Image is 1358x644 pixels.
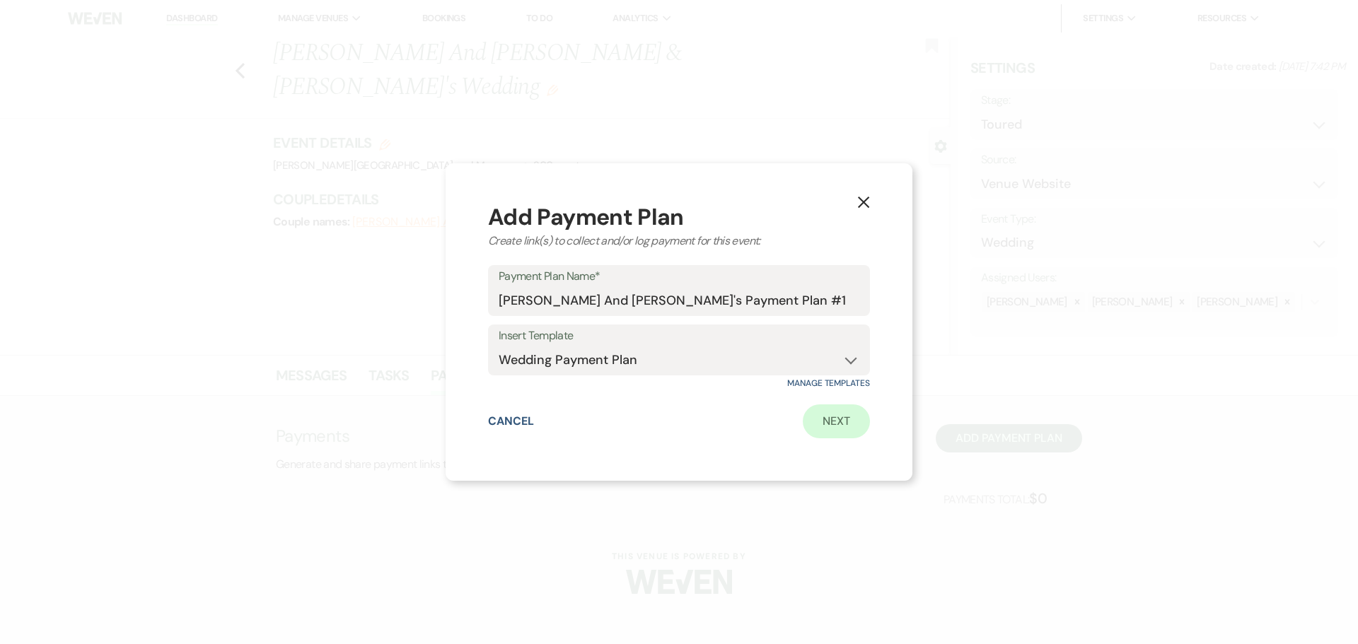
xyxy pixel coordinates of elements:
div: Create link(s) to collect and/or log payment for this event: [488,233,870,250]
a: Next [803,404,870,438]
div: Add Payment Plan [488,206,870,228]
a: Manage Templates [787,377,870,389]
label: Payment Plan Name* [499,267,859,287]
label: Insert Template [499,326,859,346]
button: Cancel [488,416,534,427]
